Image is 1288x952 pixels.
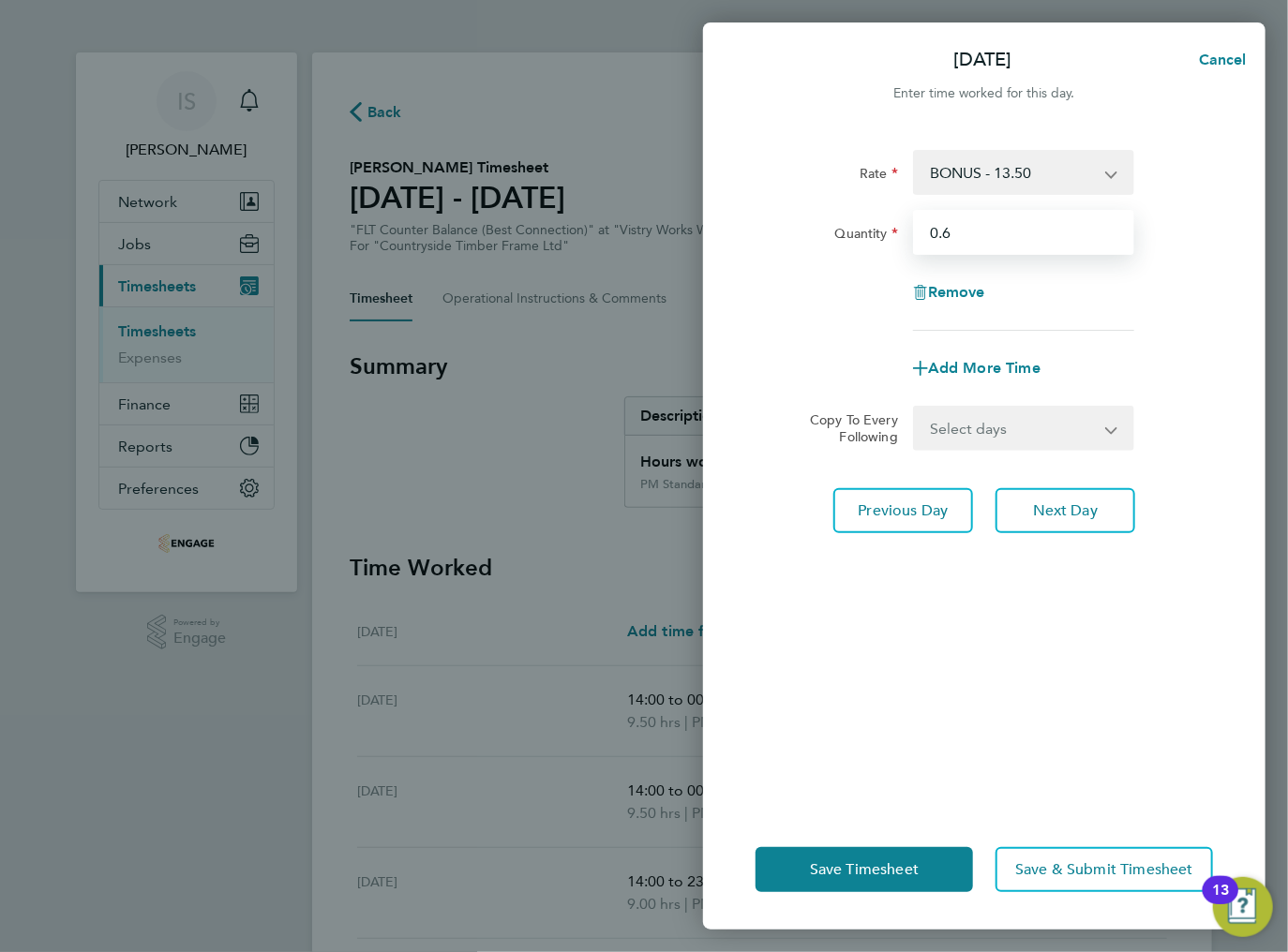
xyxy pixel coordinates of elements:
button: Next Day [996,488,1135,533]
span: Remove [928,283,985,301]
span: Save & Submit Timesheet [1015,860,1193,879]
button: Add More Time [913,361,1041,376]
button: Save & Submit Timesheet [996,847,1213,892]
button: Remove [913,285,985,300]
button: Save Timesheet [756,847,973,892]
span: Next Day [1033,501,1098,520]
button: Open Resource Center, 13 new notifications [1213,877,1273,937]
button: Previous Day [833,488,973,533]
span: Previous Day [859,501,949,520]
label: Rate [860,165,898,187]
span: Save Timesheet [810,860,919,879]
div: 13 [1212,890,1229,915]
button: Cancel [1169,41,1266,79]
span: Cancel [1193,51,1247,68]
label: Copy To Every Following [795,411,898,445]
div: Enter time worked for this day. [703,82,1266,105]
p: [DATE] [954,47,1012,73]
label: Quantity [835,225,898,247]
span: Add More Time [928,359,1041,377]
